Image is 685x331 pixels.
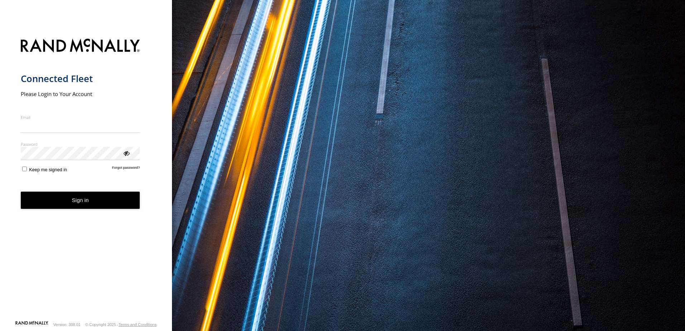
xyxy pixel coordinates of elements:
[112,165,140,172] a: Forgot password?
[119,322,157,327] a: Terms and Conditions
[29,167,67,172] span: Keep me signed in
[85,322,157,327] div: © Copyright 2025 -
[21,73,140,85] h1: Connected Fleet
[21,192,140,209] button: Sign in
[21,34,152,320] form: main
[123,149,130,157] div: ViewPassword
[15,321,48,328] a: Visit our Website
[53,322,81,327] div: Version: 308.01
[21,115,140,120] label: Email
[21,90,140,97] h2: Please Login to Your Account
[22,167,27,171] input: Keep me signed in
[21,141,140,147] label: Password
[21,37,140,56] img: Rand McNally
